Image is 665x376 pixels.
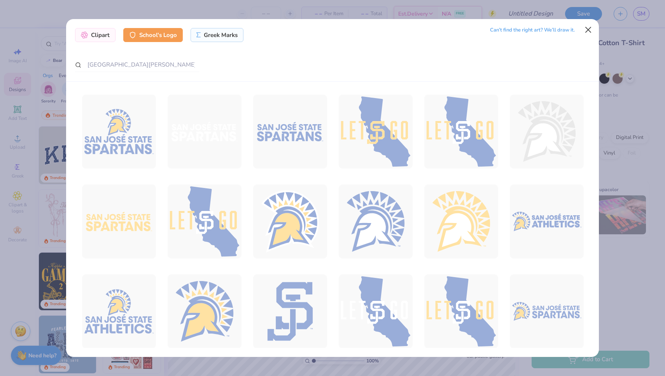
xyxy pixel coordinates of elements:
input: Search by name [75,58,199,72]
button: Close [581,23,596,37]
div: Greek Marks [191,28,244,42]
div: School's Logo [123,28,183,42]
div: Can’t find the right art? We’ll draw it. [490,23,575,37]
div: Clipart [75,28,115,42]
